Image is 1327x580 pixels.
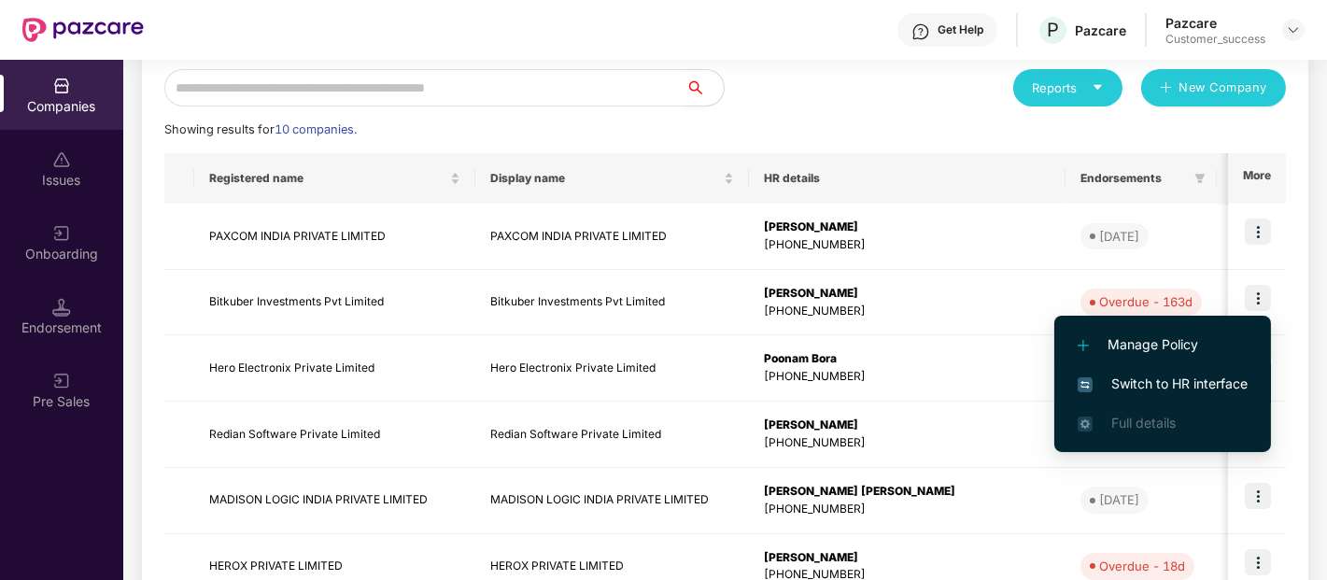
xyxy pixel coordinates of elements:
[1160,81,1172,96] span: plus
[1078,340,1089,351] img: svg+xml;base64,PHN2ZyB4bWxucz0iaHR0cDovL3d3dy53My5vcmcvMjAwMC9zdmciIHdpZHRoPSIxMi4yMDEiIGhlaWdodD...
[1245,285,1271,311] img: icon
[1179,78,1268,97] span: New Company
[1165,32,1265,47] div: Customer_success
[685,80,724,95] span: search
[764,483,1051,501] div: [PERSON_NAME] [PERSON_NAME]
[1075,21,1126,39] div: Pazcare
[194,204,475,270] td: PAXCOM INDIA PRIVATE LIMITED
[764,501,1051,518] div: [PHONE_NUMBER]
[22,18,144,42] img: New Pazcare Logo
[1141,69,1286,106] button: plusNew Company
[475,270,749,336] td: Bitkuber Investments Pvt Limited
[164,122,357,136] span: Showing results for
[1099,557,1185,575] div: Overdue - 18d
[1099,227,1139,246] div: [DATE]
[475,204,749,270] td: PAXCOM INDIA PRIVATE LIMITED
[1286,22,1301,37] img: svg+xml;base64,PHN2ZyBpZD0iRHJvcGRvd24tMzJ4MzIiIHhtbG5zPSJodHRwOi8vd3d3LnczLm9yZy8yMDAwL3N2ZyIgd2...
[764,219,1051,236] div: [PERSON_NAME]
[1047,19,1059,41] span: P
[1228,153,1286,204] th: More
[475,468,749,534] td: MADISON LOGIC INDIA PRIVATE LIMITED
[52,224,71,243] img: svg+xml;base64,PHN2ZyB3aWR0aD0iMjAiIGhlaWdodD0iMjAiIHZpZXdCb3g9IjAgMCAyMCAyMCIgZmlsbD0ibm9uZSIgeG...
[475,402,749,468] td: Redian Software Private Limited
[52,372,71,390] img: svg+xml;base64,PHN2ZyB3aWR0aD0iMjAiIGhlaWdodD0iMjAiIHZpZXdCb3g9IjAgMCAyMCAyMCIgZmlsbD0ibm9uZSIgeG...
[52,298,71,317] img: svg+xml;base64,PHN2ZyB3aWR0aD0iMTQuNSIgaGVpZ2h0PSIxNC41IiB2aWV3Qm94PSIwIDAgMTYgMTYiIGZpbGw9Im5vbm...
[764,549,1051,567] div: [PERSON_NAME]
[194,468,475,534] td: MADISON LOGIC INDIA PRIVATE LIMITED
[1245,219,1271,245] img: icon
[1194,173,1206,184] span: filter
[1078,417,1093,431] img: svg+xml;base64,PHN2ZyB4bWxucz0iaHR0cDovL3d3dy53My5vcmcvMjAwMC9zdmciIHdpZHRoPSIxNi4zNjMiIGhlaWdodD...
[194,335,475,402] td: Hero Electronix Private Limited
[490,171,720,186] span: Display name
[1111,415,1176,431] span: Full details
[1099,292,1193,311] div: Overdue - 163d
[194,270,475,336] td: Bitkuber Investments Pvt Limited
[764,236,1051,254] div: [PHONE_NUMBER]
[194,402,475,468] td: Redian Software Private Limited
[938,22,983,37] div: Get Help
[1092,81,1104,93] span: caret-down
[1191,167,1209,190] span: filter
[1165,14,1265,32] div: Pazcare
[1245,483,1271,509] img: icon
[764,303,1051,320] div: [PHONE_NUMBER]
[475,153,749,204] th: Display name
[911,22,930,41] img: svg+xml;base64,PHN2ZyBpZD0iSGVscC0zMngzMiIgeG1sbnM9Imh0dHA6Ly93d3cudzMub3JnLzIwMDAvc3ZnIiB3aWR0aD...
[1078,334,1248,355] span: Manage Policy
[1080,171,1187,186] span: Endorsements
[52,150,71,169] img: svg+xml;base64,PHN2ZyBpZD0iSXNzdWVzX2Rpc2FibGVkIiB4bWxucz0iaHR0cDovL3d3dy53My5vcmcvMjAwMC9zdmciIH...
[1078,377,1093,392] img: svg+xml;base64,PHN2ZyB4bWxucz0iaHR0cDovL3d3dy53My5vcmcvMjAwMC9zdmciIHdpZHRoPSIxNiIgaGVpZ2h0PSIxNi...
[764,417,1051,434] div: [PERSON_NAME]
[685,69,725,106] button: search
[194,153,475,204] th: Registered name
[52,77,71,95] img: svg+xml;base64,PHN2ZyBpZD0iQ29tcGFuaWVzIiB4bWxucz0iaHR0cDovL3d3dy53My5vcmcvMjAwMC9zdmciIHdpZHRoPS...
[1032,78,1104,97] div: Reports
[475,335,749,402] td: Hero Electronix Private Limited
[1245,549,1271,575] img: icon
[764,434,1051,452] div: [PHONE_NUMBER]
[749,153,1066,204] th: HR details
[275,122,357,136] span: 10 companies.
[764,368,1051,386] div: [PHONE_NUMBER]
[764,350,1051,368] div: Poonam Bora
[764,285,1051,303] div: [PERSON_NAME]
[1099,490,1139,509] div: [DATE]
[209,171,446,186] span: Registered name
[1078,374,1248,394] span: Switch to HR interface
